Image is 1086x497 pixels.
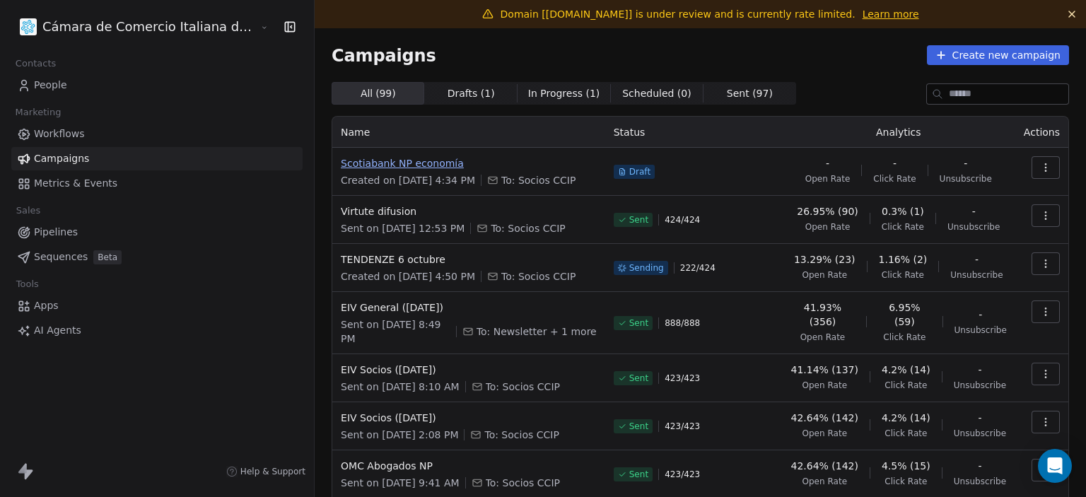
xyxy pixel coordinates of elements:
span: - [978,411,981,425]
span: Sent [629,373,648,384]
span: Unsubscribe [954,428,1006,439]
span: Open Rate [800,332,846,343]
img: WhatsApp%20Image%202021-08-27%20at%2009.37.39.png [20,18,37,35]
span: Click Rate [884,476,927,487]
span: Workflows [34,127,85,141]
span: - [893,156,897,170]
span: Virtute difusion [341,204,597,218]
span: Sent ( 97 ) [727,86,773,101]
span: Domain [[DOMAIN_NAME]] is under review and is currently rate limited. [501,8,856,20]
div: Open Intercom Messenger [1038,449,1072,483]
span: Open Rate [802,269,847,281]
span: Sent [629,317,648,329]
span: Campaigns [332,45,436,65]
span: To: Socios CCIP [501,269,576,283]
span: 41.93% (356) [790,300,855,329]
span: - [964,156,967,170]
span: Contacts [9,53,62,74]
span: 4.2% (14) [882,363,930,377]
span: Scotiabank NP economía [341,156,597,170]
span: People [34,78,67,93]
span: 423 / 423 [665,373,700,384]
span: 13.29% (23) [794,252,856,267]
span: Sent on [DATE] 8:49 PM [341,317,450,346]
th: Status [605,117,782,148]
span: Sent [629,421,648,432]
span: Sent on [DATE] 2:08 PM [341,428,458,442]
th: Analytics [782,117,1015,148]
span: 6.95% (59) [878,300,930,329]
span: - [972,204,976,218]
span: Sequences [34,250,88,264]
span: Sent on [DATE] 12:53 PM [341,221,465,235]
span: Unsubscribe [940,173,992,185]
span: - [979,308,982,322]
span: Beta [93,250,122,264]
span: Unsubscribe [950,269,1003,281]
span: Sending [629,262,664,274]
span: Metrics & Events [34,176,117,191]
span: Open Rate [802,428,847,439]
a: Pipelines [11,221,303,244]
span: To: Socios CCIP [486,476,560,490]
span: EIV General ([DATE]) [341,300,597,315]
span: AI Agents [34,323,81,338]
span: Apps [34,298,59,313]
span: 423 / 423 [665,421,700,432]
span: To: Socios CCIP [491,221,565,235]
span: 1.16% (2) [879,252,928,267]
span: Help & Support [240,466,305,477]
a: AI Agents [11,319,303,342]
span: Campaigns [34,151,89,166]
span: 4.2% (14) [882,411,930,425]
span: 888 / 888 [665,317,700,329]
span: 26.95% (90) [797,204,858,218]
a: Help & Support [226,466,305,477]
a: Apps [11,294,303,317]
span: - [975,252,979,267]
span: EIV Socios ([DATE]) [341,363,597,377]
span: To: Newsletter + 1 more [477,324,597,339]
span: Scheduled ( 0 ) [622,86,691,101]
span: EIV Socios ([DATE]) [341,411,597,425]
span: Tools [10,274,45,295]
button: Cámara de Comercio Italiana del [GEOGRAPHIC_DATA] [17,15,250,39]
span: Pipelines [34,225,78,240]
span: Open Rate [802,380,847,391]
span: Click Rate [884,428,927,439]
span: - [978,459,981,473]
a: Learn more [863,7,919,21]
span: Unsubscribe [954,476,1006,487]
span: 424 / 424 [665,214,700,226]
span: 42.64% (142) [791,459,858,473]
span: Created on [DATE] 4:50 PM [341,269,475,283]
span: Unsubscribe [954,324,1007,336]
th: Actions [1015,117,1068,148]
span: - [826,156,829,170]
span: Draft [629,166,650,177]
span: Unsubscribe [954,380,1006,391]
span: Open Rate [802,476,847,487]
button: Create new campaign [927,45,1069,65]
a: Workflows [11,122,303,146]
a: SequencesBeta [11,245,303,269]
span: To: Socios CCIP [486,380,560,394]
span: To: Socios CCIP [484,428,559,442]
span: Sent [629,469,648,480]
span: Click Rate [873,173,916,185]
span: 423 / 423 [665,469,700,480]
span: Sent on [DATE] 8:10 AM [341,380,460,394]
span: In Progress ( 1 ) [528,86,600,101]
span: 41.14% (137) [791,363,858,377]
span: Sent on [DATE] 9:41 AM [341,476,460,490]
a: People [11,74,303,97]
a: Campaigns [11,147,303,170]
span: To: Socios CCIP [501,173,576,187]
span: Open Rate [805,173,851,185]
span: - [978,363,981,377]
th: Name [332,117,605,148]
a: Metrics & Events [11,172,303,195]
span: TENDENZE 6 octubre [341,252,597,267]
span: Open Rate [805,221,851,233]
span: Click Rate [884,380,927,391]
